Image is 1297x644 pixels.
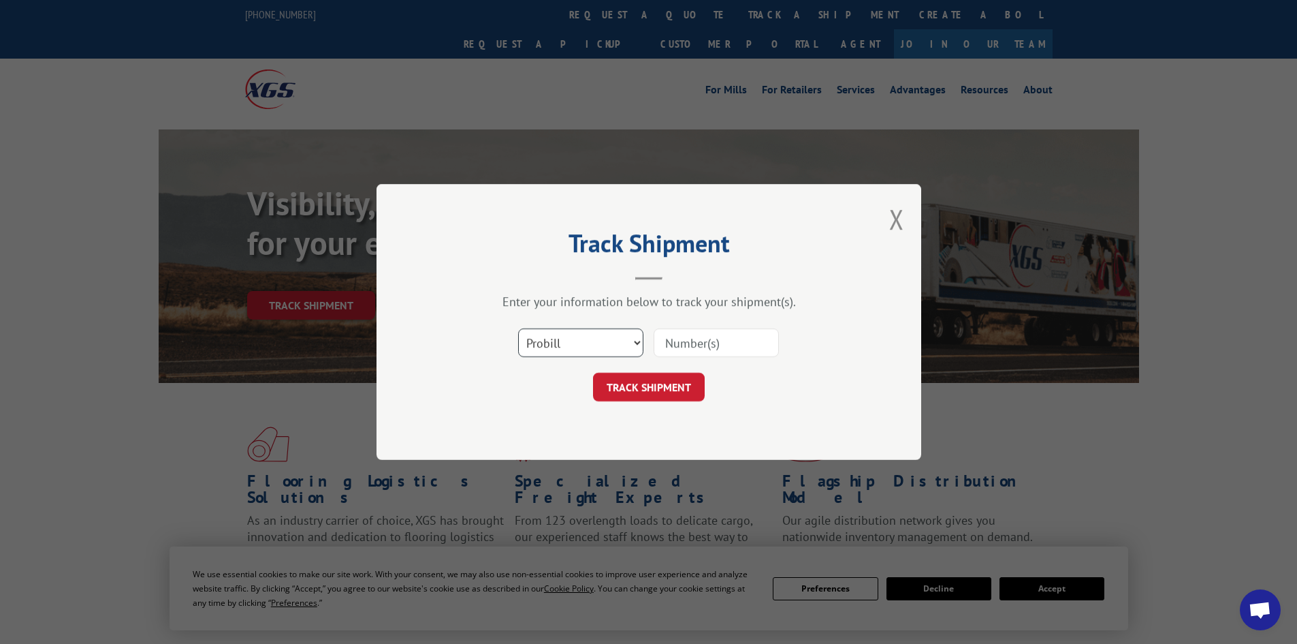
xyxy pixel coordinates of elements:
div: Open chat [1240,589,1281,630]
input: Number(s) [654,328,779,357]
button: TRACK SHIPMENT [593,373,705,401]
div: Enter your information below to track your shipment(s). [445,294,853,309]
h2: Track Shipment [445,234,853,260]
button: Close modal [889,201,904,237]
